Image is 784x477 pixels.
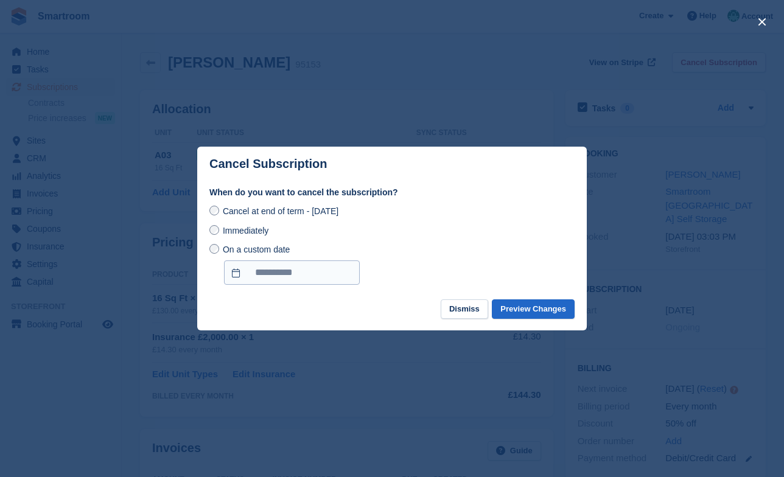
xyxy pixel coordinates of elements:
span: Immediately [223,226,268,235]
label: When do you want to cancel the subscription? [209,186,575,199]
span: On a custom date [223,245,290,254]
input: Immediately [209,225,219,235]
input: On a custom date [224,260,360,285]
input: Cancel at end of term - [DATE] [209,206,219,215]
button: Preview Changes [492,299,575,319]
span: Cancel at end of term - [DATE] [223,206,338,216]
input: On a custom date [209,244,219,254]
p: Cancel Subscription [209,157,327,171]
button: Dismiss [441,299,488,319]
button: close [752,12,772,32]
